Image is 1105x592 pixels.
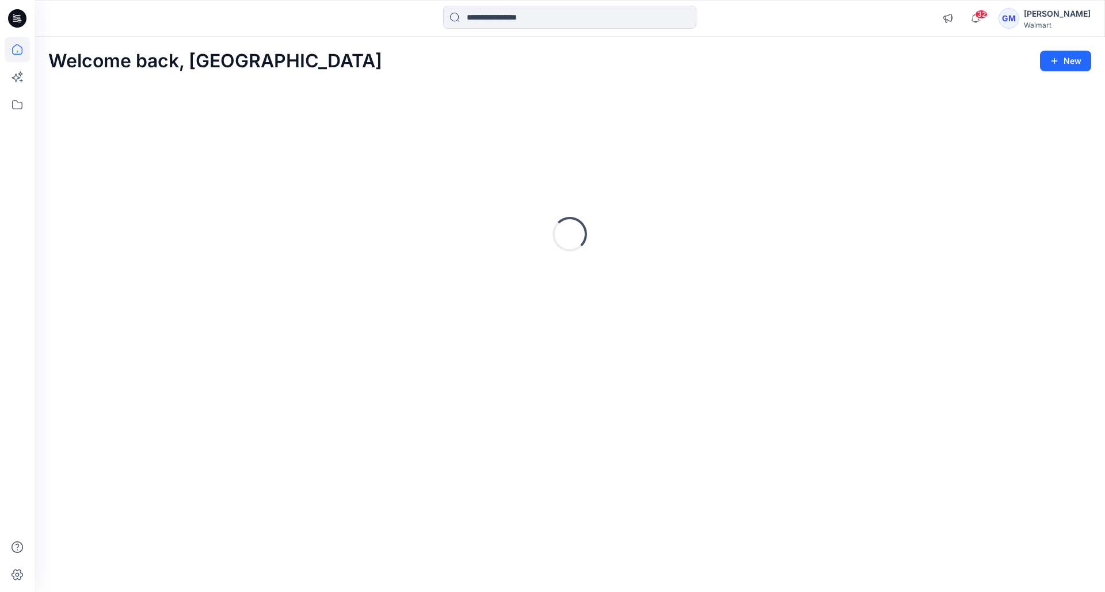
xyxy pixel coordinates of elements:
[1024,21,1091,29] div: Walmart
[1040,51,1091,71] button: New
[999,8,1019,29] div: GM
[1024,7,1091,21] div: [PERSON_NAME]
[975,10,988,19] span: 32
[48,51,382,72] h2: Welcome back, [GEOGRAPHIC_DATA]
